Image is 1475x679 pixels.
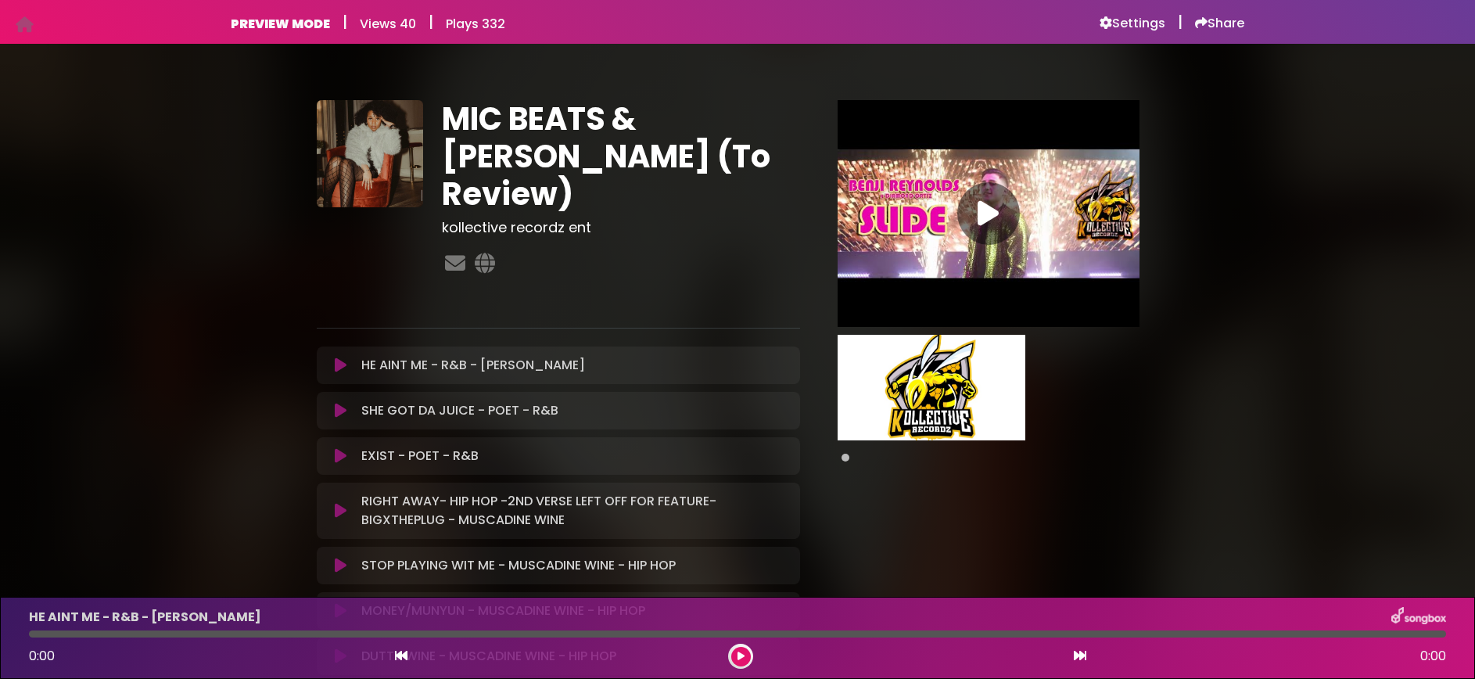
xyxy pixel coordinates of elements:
[442,100,799,213] h1: MIC BEATS & [PERSON_NAME] (To Review)
[1420,647,1446,666] span: 0:00
[361,556,676,575] p: STOP PLAYING WIT ME - MUSCADINE WINE - HIP HOP
[231,16,330,31] h6: PREVIEW MODE
[361,401,558,420] p: SHE GOT DA JUICE - POET - R&B
[361,492,790,530] p: RIGHT AWAY- HIP HOP -2ND VERSE LEFT OFF FOR FEATURE- BIGXTHEPLUG - MUSCADINE WINE
[838,335,1025,440] img: uKD0i8i5QA6YgLrgQ3T9
[317,100,423,207] img: wHsYy1qUQaaYtlmcbSXc
[343,13,347,31] h5: |
[838,100,1139,327] img: Video Thumbnail
[1195,16,1244,31] a: Share
[29,647,55,665] span: 0:00
[1178,13,1183,31] h5: |
[446,16,505,31] h6: Plays 332
[360,16,416,31] h6: Views 40
[361,447,479,465] p: EXIST - POET - R&B
[429,13,433,31] h5: |
[1100,16,1165,31] a: Settings
[361,356,585,375] p: HE AINT ME - R&B - [PERSON_NAME]
[29,608,261,627] p: HE AINT ME - R&B - [PERSON_NAME]
[442,219,799,236] h3: kollective recordz ent
[1391,607,1446,627] img: songbox-logo-white.png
